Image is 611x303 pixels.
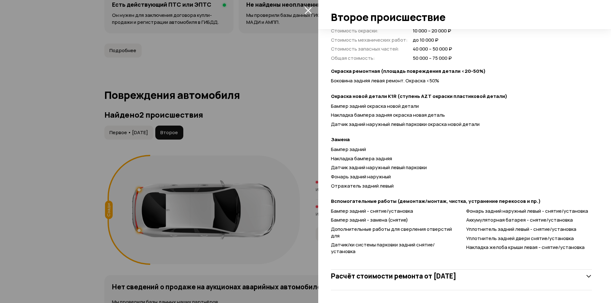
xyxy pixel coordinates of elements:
[466,244,585,251] span: Накладка желоба крыши левая - снятие/установка
[331,198,592,205] strong: Вспомогательные работы (демонтаж/монтаж, чистка, устранение перекосов и пр.)
[331,146,366,153] span: Бампер задний
[466,226,576,232] span: Уплотнитель задний левый - снятие/установка
[331,208,413,214] span: Бампер задний - снятие/установка
[331,121,480,127] span: Датчик задний наружный левый парковки окраска новой детали
[331,93,592,100] strong: Окраска новой детали K1R (ступень AZT окраски пластиковой детали)
[331,272,456,280] h3: Расчёт стоимости ремонта от [DATE]
[331,27,378,34] span: Стоимость окраски :
[331,112,445,118] span: Накладка бампера задняя окраска новая деталь
[303,5,313,15] button: закрыть
[331,77,439,84] span: Боковина задняя левая ремонт. Окраска <50%
[331,155,392,162] span: Накладка бампера задняя
[413,55,452,62] span: 50 000 – 75 000 ₽
[331,45,399,52] span: Стоимость запасных частей :
[413,37,452,44] span: до 10 000 ₽
[331,55,375,61] span: Общая стоимость :
[331,173,391,180] span: Фонарь задний наружный
[466,208,588,214] span: Фонарь задний наружный левый - снятие/установка
[331,217,408,223] span: Бампер задний - замена (снятие)
[466,217,573,223] span: Аккумуляторная батарея - снятие/установка
[331,226,452,239] span: Дополнительные работы для сверления отверстий для
[466,235,574,242] span: Уплотнитель задней двери снятие/установка
[331,68,592,75] strong: Окраска ремонтная (площадь повреждения детали <20-50%)
[331,164,427,171] span: Датчик задний наружный левый парковки
[331,37,408,43] span: Стоимость механических работ :
[331,136,592,143] strong: Замена
[331,182,394,189] span: Отражатель задний левый
[413,28,452,34] span: 10 000 – 20 000 ₽
[413,46,452,52] span: 40 000 – 50 000 ₽
[331,103,419,109] span: Бампер задний окраска новой детали
[331,241,435,255] span: Датчик/ки системы парковки задний снятие/установка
